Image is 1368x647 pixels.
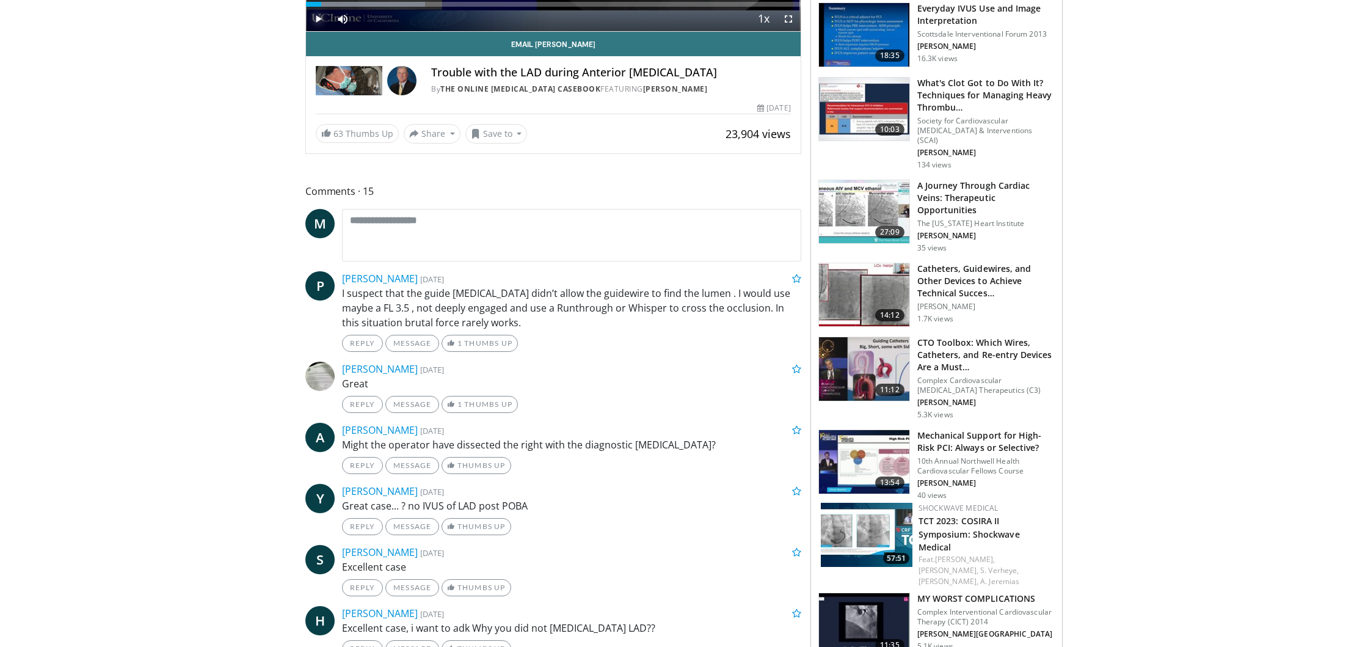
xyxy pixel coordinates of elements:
[342,362,418,376] a: [PERSON_NAME]
[917,337,1055,373] h3: CTO Toolbox: Which Wires, Catheters, and Re-entry Devices Are a Must…
[819,180,909,244] img: 43c121b6-3532-4bae-880e-e5ebdc6831f7.150x105_q85_crop-smart_upscale.jpg
[442,579,511,596] a: Thumbs Up
[917,398,1055,408] p: [PERSON_NAME]
[305,183,801,199] span: Comments 15
[819,337,909,401] img: 69ae726e-f27f-4496-b005-e28b95c37244.150x105_q85_crop-smart_upscale.jpg
[385,518,439,535] a: Message
[917,607,1055,627] p: Complex Interventional Cardiovascular Therapy (CICT) 2014
[342,621,801,635] p: Excellent case, i want to adk Why you did not [MEDICAL_DATA] LAD??
[643,84,708,94] a: [PERSON_NAME]
[917,77,1055,114] h3: What's Clot Got to Do With It? Techniques for Managing Heavy Thrombu…
[442,457,511,474] a: Thumbs Up
[818,77,1055,170] a: 10:03 What's Clot Got to Do With It? Techniques for Managing Heavy Thrombu… Society for Cardiovas...
[980,565,1019,576] a: S. Verheye,
[818,430,1055,500] a: 13:54 Mechanical Support for High-Risk PCI: Always or Selective? 10th Annual Northwell Health Car...
[420,425,444,436] small: [DATE]
[316,124,399,143] a: 63 Thumbs Up
[431,66,791,79] h4: Trouble with the LAD during Anterior [MEDICAL_DATA]
[420,609,444,620] small: [DATE]
[342,396,383,413] a: Reply
[875,384,904,396] span: 11:12
[875,226,904,238] span: 27:09
[819,3,909,67] img: dTBemQywLidgNXR34xMDoxOjA4MTsiGN.150x105_q85_crop-smart_upscale.jpg
[917,148,1055,158] p: [PERSON_NAME]
[821,503,912,567] img: 27497bde-baa4-4c63-81b2-ea051b92833e.150x105_q85_crop-smart_upscale.jpg
[875,309,904,321] span: 14:12
[917,219,1055,228] p: The [US_STATE] Heart Institute
[818,2,1055,67] a: 18:35 Everyday IVUS Use and Image Interpretation Scottsdale Interventional Forum 2013 [PERSON_NAM...
[457,338,462,348] span: 1
[420,547,444,558] small: [DATE]
[917,478,1055,488] p: [PERSON_NAME]
[917,456,1055,476] p: 10th Annual Northwell Health Cardiovascular Fellows Course
[917,410,953,420] p: 5.3K views
[387,66,417,95] img: Avatar
[465,124,528,144] button: Save to
[875,123,904,136] span: 10:03
[917,263,1055,299] h3: Catheters, Guidewires, and Other Devices to Achieve Technical Succes…
[919,576,978,587] a: [PERSON_NAME],
[757,103,790,114] div: [DATE]
[980,576,1019,587] a: A. Jeremias
[919,554,1052,587] div: Feat.
[305,423,335,452] a: A
[330,7,355,31] button: Mute
[342,560,801,574] p: Excellent case
[342,607,418,620] a: [PERSON_NAME]
[342,423,418,437] a: [PERSON_NAME]
[919,515,1020,552] a: TCT 2023: COSIRA II Symposium: Shockwave Medical
[919,565,978,576] a: [PERSON_NAME],
[919,503,999,513] a: Shockwave Medical
[875,477,904,489] span: 13:54
[342,499,801,513] p: Great case... ? no IVUS of LAD post POBA
[917,160,951,170] p: 134 views
[385,579,439,596] a: Message
[917,243,947,253] p: 35 views
[306,2,801,7] div: Progress Bar
[305,271,335,301] a: P
[883,553,909,564] span: 57:51
[306,7,330,31] button: Play
[333,128,343,139] span: 63
[819,263,909,327] img: 56b29ba8-67ed-45d0-a0e7-5c82857bd955.150x105_q85_crop-smart_upscale.jpg
[385,335,439,352] a: Message
[305,362,335,391] img: Avatar
[305,606,335,635] a: H
[342,546,418,559] a: [PERSON_NAME]
[316,66,382,95] img: The Online Cardiac Catheterization Casebook
[917,629,1055,639] p: [PERSON_NAME][GEOGRAPHIC_DATA]
[917,314,953,324] p: 1.7K views
[342,286,801,330] p: I suspect that the guide [MEDICAL_DATA] didn’t allow the guidewire to find the lumen . I would us...
[342,335,383,352] a: Reply
[935,554,995,565] a: [PERSON_NAME],
[875,49,904,62] span: 18:35
[420,364,444,375] small: [DATE]
[776,7,801,31] button: Fullscreen
[305,209,335,238] span: M
[342,579,383,596] a: Reply
[442,335,518,352] a: 1 Thumbs Up
[917,116,1055,145] p: Society for Cardiovascular [MEDICAL_DATA] & Interventions (SCAI)
[385,457,439,474] a: Message
[342,437,801,452] p: Might the operator have dissected the right with the diagnostic [MEDICAL_DATA]?
[726,126,791,141] span: 23,904 views
[305,484,335,513] a: Y
[917,42,1055,51] p: [PERSON_NAME]
[431,84,791,95] div: By FEATURING
[917,491,947,500] p: 40 views
[917,231,1055,241] p: [PERSON_NAME]
[342,457,383,474] a: Reply
[305,545,335,574] a: S
[818,180,1055,253] a: 27:09 A Journey Through Cardiac Veins: Therapeutic Opportunities The [US_STATE] Heart Institute [...
[917,180,1055,216] h3: A Journey Through Cardiac Veins: Therapeutic Opportunities
[306,32,801,56] a: Email [PERSON_NAME]
[404,124,460,144] button: Share
[917,54,958,64] p: 16.3K views
[442,396,518,413] a: 1 Thumbs Up
[917,430,1055,454] h3: Mechanical Support for High-Risk PCI: Always or Selective?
